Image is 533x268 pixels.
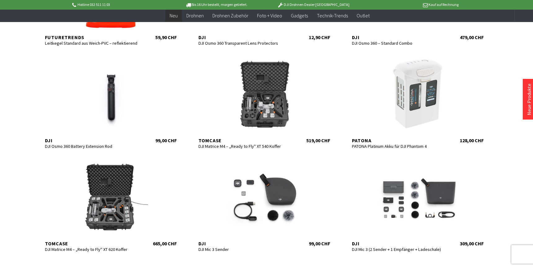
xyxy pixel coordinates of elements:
span: Gadgets [291,12,308,19]
a: Drohnen [182,9,208,22]
div: DJI Osmo 360 – Standard Combo [352,40,444,46]
a: DJI DJI Mic 3 (2 Sender + 1 Empfänger + Ladeschale) 309,00 CHF [346,160,490,247]
a: Gadgets [286,9,312,22]
div: 309,00 CHF [460,240,484,247]
div: DJI [45,137,137,143]
span: Drohnen Zubehör [212,12,248,19]
a: DJI DJI Osmo 360 Battery Extension Rod 99,00 CHF [39,57,183,143]
div: DJI [198,34,291,40]
a: TomCase DJI Matrice M4 – „Ready to Fly" XT 620 Koffer 665,00 CHF [39,160,183,247]
div: 665,00 CHF [153,240,177,247]
p: Bis 16 Uhr bestellt, morgen geliefert. [168,1,265,8]
div: TomCase [198,137,291,143]
div: DJI Mic 3 Sender [198,247,291,252]
div: DJI Matrice M4 – „Ready to Fly" XT 540 Koffer [198,143,291,149]
a: TomCase DJI Matrice M4 – „Ready to Fly" XT 540 Koffer 519,00 CHF [192,57,336,143]
a: Technik-Trends [312,9,352,22]
a: Neu [165,9,182,22]
div: Patona [352,137,444,143]
div: 128,00 CHF [460,137,484,143]
div: PATONA Platinum Akku für DJI Phantom 4 [352,143,444,149]
div: DJI Osmo 360 Transparent Lens Protectors [198,40,291,46]
span: Drohnen [186,12,204,19]
a: Neue Produkte [526,84,532,115]
div: DJI Matrice M4 – „Ready to Fly" XT 620 Koffer [45,247,137,252]
div: 59,90 CHF [155,34,177,40]
span: Foto + Video [257,12,282,19]
a: Outlet [352,9,374,22]
div: Leitkegel Standard aus Weich-PVC – reflektierend [45,40,137,46]
span: Neu [170,12,178,19]
div: DJI Osmo 360 Battery Extension Rod [45,143,137,149]
div: 519,00 CHF [306,137,330,143]
p: Hotline 032 511 11 03 [71,1,168,8]
div: 479,00 CHF [460,34,484,40]
p: Kauf auf Rechnung [362,1,459,8]
div: TomCase [45,240,137,247]
div: 99,00 CHF [155,137,177,143]
div: 12,90 CHF [309,34,330,40]
div: DJI Mic 3 (2 Sender + 1 Empfänger + Ladeschale) [352,247,444,252]
div: DJI [352,240,444,247]
span: Outlet [356,12,369,19]
div: DJI [352,34,444,40]
span: Technik-Trends [317,12,348,19]
div: Futuretrends [45,34,137,40]
a: Patona PATONA Platinum Akku für DJI Phantom 4 128,00 CHF [346,57,490,143]
a: DJI DJI Mic 3 Sender 99,00 CHF [192,160,336,247]
div: 99,00 CHF [309,240,330,247]
a: Drohnen Zubehör [208,9,253,22]
div: DJI [198,240,291,247]
a: Foto + Video [253,9,286,22]
p: DJI Drohnen Dealer [GEOGRAPHIC_DATA] [265,1,362,8]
